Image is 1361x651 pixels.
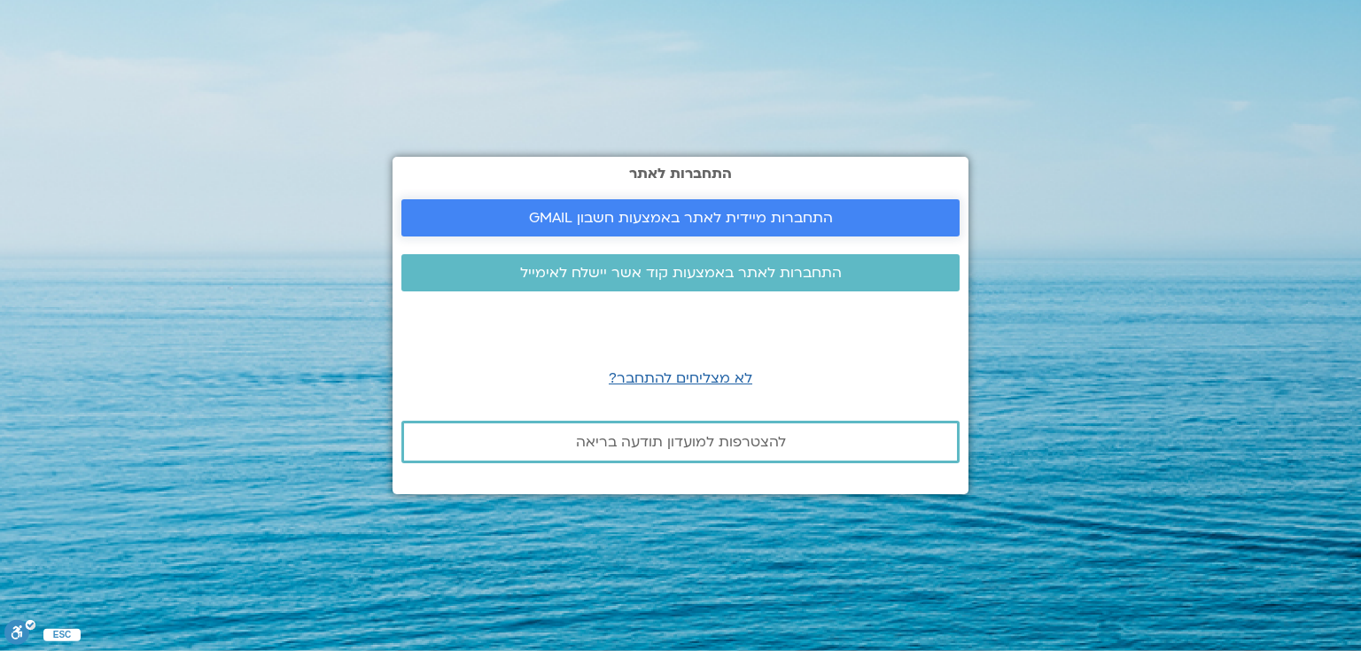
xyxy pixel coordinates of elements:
[401,421,960,463] a: להצטרפות למועדון תודעה בריאה
[401,254,960,291] a: התחברות לאתר באמצעות קוד אשר יישלח לאימייל
[401,199,960,236] a: התחברות מיידית לאתר באמצעות חשבון GMAIL
[401,166,960,182] h2: התחברות לאתר
[529,210,833,226] span: התחברות מיידית לאתר באמצעות חשבון GMAIL
[576,434,786,450] span: להצטרפות למועדון תודעה בריאה
[520,265,842,281] span: התחברות לאתר באמצעות קוד אשר יישלח לאימייל
[609,368,752,388] a: לא מצליחים להתחבר?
